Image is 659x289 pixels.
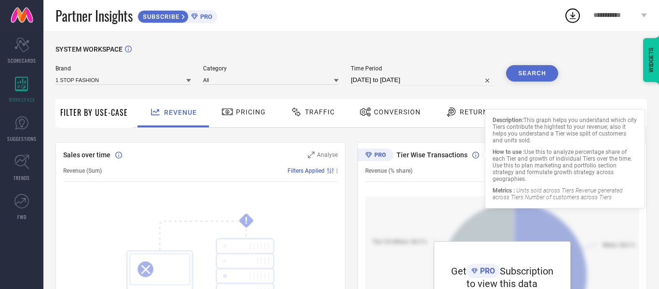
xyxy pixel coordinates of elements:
[55,45,123,53] span: SYSTEM WORKSPACE
[525,194,612,201] em: Number of customers across Tiers
[493,187,623,201] em: Revenue generated across Tiers
[500,265,553,277] span: Subscription
[336,167,338,174] span: |
[164,109,197,116] span: Revenue
[493,149,637,182] div: Use this to analyze percentage share of each Tier and growth of individual Tiers over the time. U...
[60,107,128,118] span: Filter By Use-Case
[8,57,36,64] span: SCORECARDS
[357,149,393,163] div: Premium
[55,65,191,72] span: Brand
[478,266,495,275] span: PRO
[374,108,421,116] span: Conversion
[14,174,30,181] span: TRENDS
[203,65,339,72] span: Category
[55,6,133,26] span: Partner Insights
[137,8,217,23] a: SUBSCRIBEPRO
[138,13,182,20] span: SUBSCRIBE
[493,187,515,194] strong: Metrics :
[365,167,412,174] span: Revenue (% share)
[516,187,574,194] em: Units sold across Tiers
[7,135,37,142] span: SUGGESTIONS
[506,65,558,82] button: Search
[460,108,493,116] span: Returns
[9,96,35,103] span: WORKSPACE
[351,74,494,86] input: Select time period
[308,151,315,158] svg: Zoom
[63,167,102,174] span: Revenue (Sum)
[493,117,637,144] div: This graph helps you understand which city Tiers contribute the hightest to your revenue; also it...
[493,117,523,124] strong: Description:
[236,108,266,116] span: Pricing
[451,265,467,277] span: Get
[245,215,247,226] tspan: !
[564,7,581,24] div: Open download list
[397,151,467,159] span: Tier Wise Transactions
[493,149,524,155] strong: How to use :
[317,151,338,158] span: Analyse
[351,65,494,72] span: Time Period
[288,167,325,174] span: Filters Applied
[17,213,27,220] span: FWD
[305,108,335,116] span: Traffic
[198,13,212,20] span: PRO
[63,151,110,159] span: Sales over time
